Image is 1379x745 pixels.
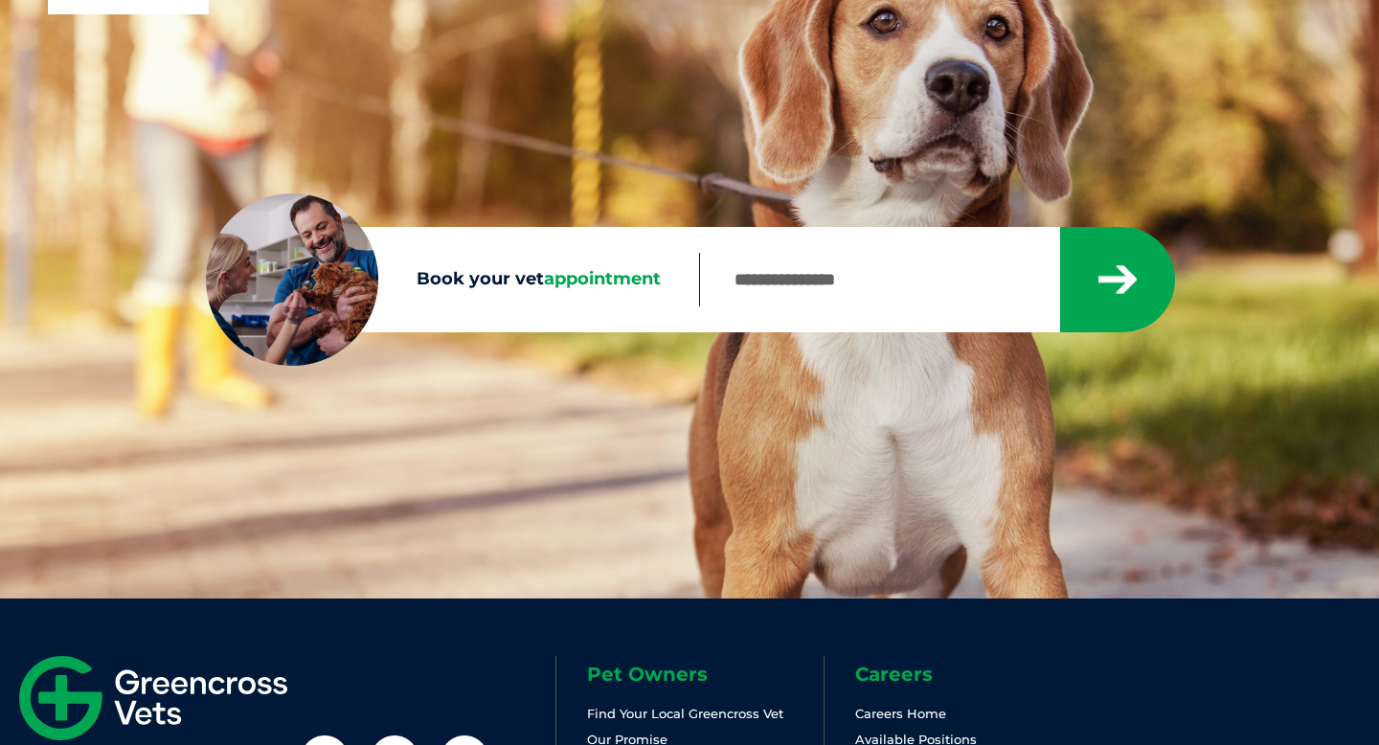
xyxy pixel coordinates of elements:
[1342,87,1361,106] button: Search
[855,706,946,721] a: Careers Home
[206,265,699,294] label: Book your vet
[587,665,824,684] h6: Pet Owners
[587,706,783,721] a: Find Your Local Greencross Vet
[544,268,661,289] span: appointment
[855,665,1092,684] h6: Careers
